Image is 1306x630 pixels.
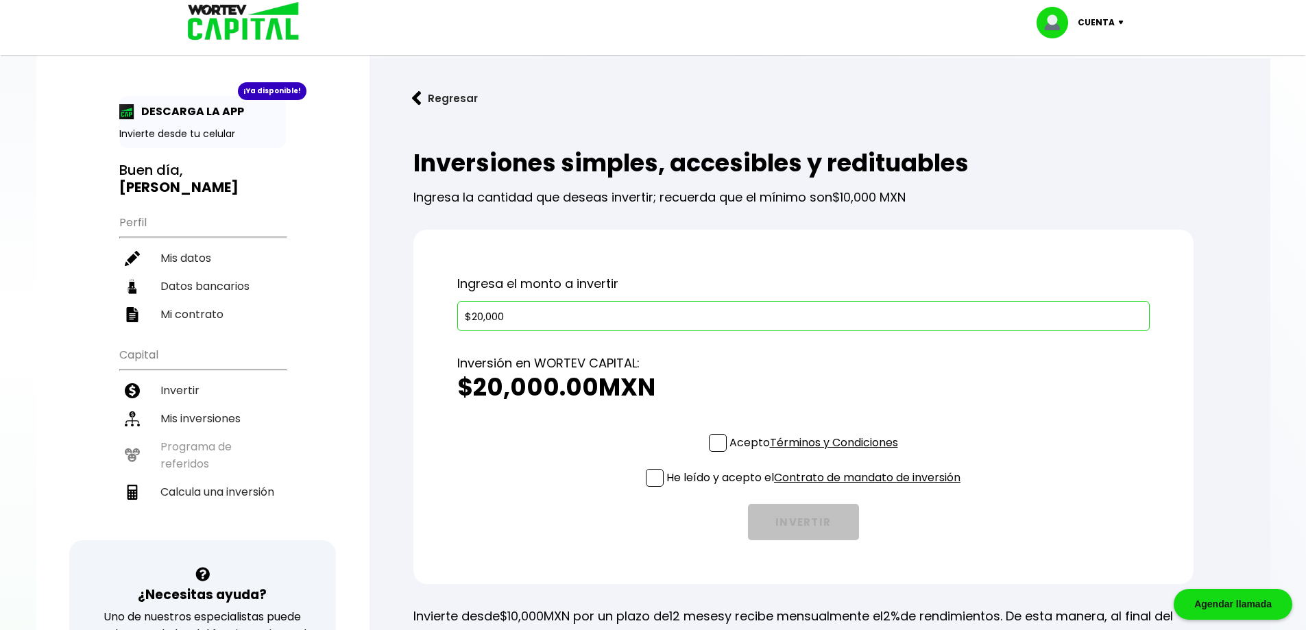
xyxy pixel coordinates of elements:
[412,91,422,106] img: flecha izquierda
[119,127,286,141] p: Invierte desde tu celular
[119,244,286,272] a: Mis datos
[119,178,239,197] b: [PERSON_NAME]
[391,80,1248,117] a: flecha izquierdaRegresar
[125,485,140,500] img: calculadora-icon.17d418c4.svg
[125,411,140,426] img: inversiones-icon.6695dc30.svg
[457,353,1150,374] p: Inversión en WORTEV CAPITAL:
[138,585,267,605] h3: ¿Necesitas ayuda?
[457,374,1150,401] h2: $20,000.00 MXN
[1078,12,1115,33] p: Cuenta
[1174,589,1292,620] div: Agendar llamada
[669,607,725,625] span: 12 meses
[119,339,286,540] ul: Capital
[119,376,286,404] a: Invertir
[125,383,140,398] img: invertir-icon.b3b967d7.svg
[883,607,900,625] span: 2%
[748,504,859,540] button: INVERTIR
[457,274,1150,294] p: Ingresa el monto a invertir
[119,104,134,119] img: app-icon
[125,307,140,322] img: contrato-icon.f2db500c.svg
[119,162,286,196] h3: Buen día,
[125,279,140,294] img: datos-icon.10cf9172.svg
[770,435,898,450] a: Términos y Condiciones
[413,149,1194,177] h2: Inversiones simples, accesibles y redituables
[1037,7,1078,38] img: profile-image
[119,300,286,328] a: Mi contrato
[134,103,244,120] p: DESCARGA LA APP
[774,470,960,485] a: Contrato de mandato de inversión
[500,607,544,625] span: $10,000
[413,177,1194,208] p: Ingresa la cantidad que deseas invertir; recuerda que el mínimo son
[119,404,286,433] a: Mis inversiones
[391,80,498,117] button: Regresar
[729,434,898,451] p: Acepto
[125,251,140,266] img: editar-icon.952d3147.svg
[119,207,286,328] ul: Perfil
[832,189,906,206] span: $10,000 MXN
[1115,21,1133,25] img: icon-down
[238,82,306,100] div: ¡Ya disponible!
[119,272,286,300] a: Datos bancarios
[119,478,286,506] a: Calcula una inversión
[666,469,960,486] p: He leído y acepto el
